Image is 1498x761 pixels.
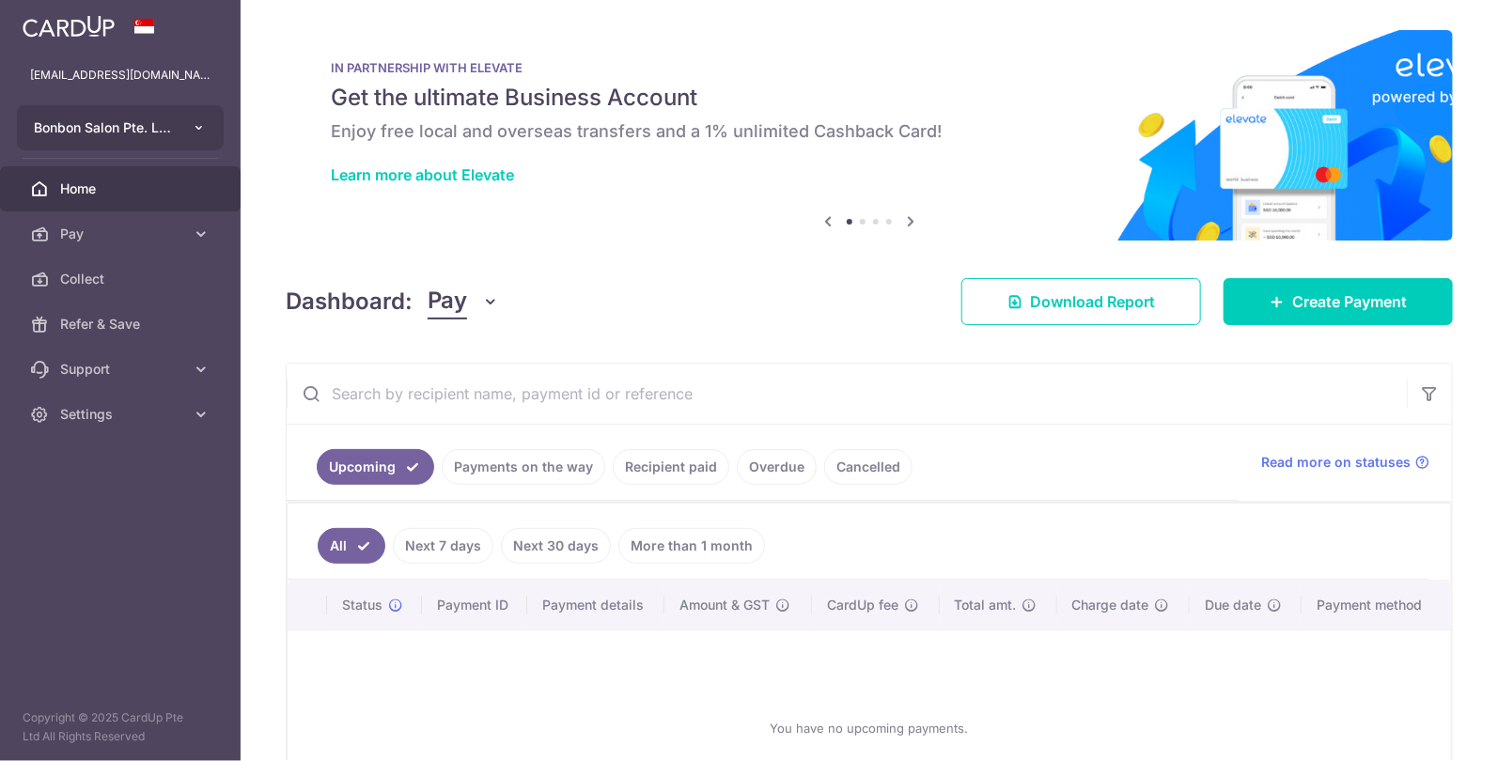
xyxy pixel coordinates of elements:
th: Payment method [1302,581,1451,629]
a: Read more on statuses [1261,453,1429,472]
h5: Get the ultimate Business Account [331,83,1408,113]
span: Settings [60,405,184,424]
img: CardUp [23,15,115,38]
a: Overdue [737,449,817,485]
button: Pay [428,284,500,319]
h6: Enjoy free local and overseas transfers and a 1% unlimited Cashback Card! [331,120,1408,143]
span: CardUp fee [827,596,898,614]
span: Read more on statuses [1261,453,1411,472]
a: Payments on the way [442,449,605,485]
span: Pay [428,284,467,319]
button: Bonbon Salon Pte. Ltd. [17,105,224,150]
span: Due date [1205,596,1261,614]
input: Search by recipient name, payment id or reference [287,364,1407,424]
span: Collect [60,270,184,288]
p: [EMAIL_ADDRESS][DOMAIN_NAME] [30,66,211,85]
span: Download Report [1030,290,1155,313]
a: Upcoming [317,449,434,485]
a: More than 1 month [618,528,765,564]
span: Create Payment [1292,290,1407,313]
span: Status [342,596,382,614]
p: IN PARTNERSHIP WITH ELEVATE [331,60,1408,75]
a: Next 7 days [393,528,493,564]
span: Home [60,179,184,198]
a: Create Payment [1224,278,1453,325]
a: All [318,528,385,564]
th: Payment details [527,581,664,629]
a: Cancelled [824,449,913,485]
span: Total amt. [955,596,1017,614]
span: Bonbon Salon Pte. Ltd. [34,118,173,137]
img: Renovation banner [286,30,1453,241]
span: Amount & GST [679,596,770,614]
a: Learn more about Elevate [331,165,514,184]
span: Pay [60,225,184,243]
h4: Dashboard: [286,285,413,318]
a: Recipient paid [613,449,729,485]
span: Support [60,360,184,379]
span: Charge date [1072,596,1149,614]
th: Payment ID [422,581,528,629]
span: Refer & Save [60,315,184,334]
a: Next 30 days [501,528,611,564]
a: Download Report [961,278,1201,325]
